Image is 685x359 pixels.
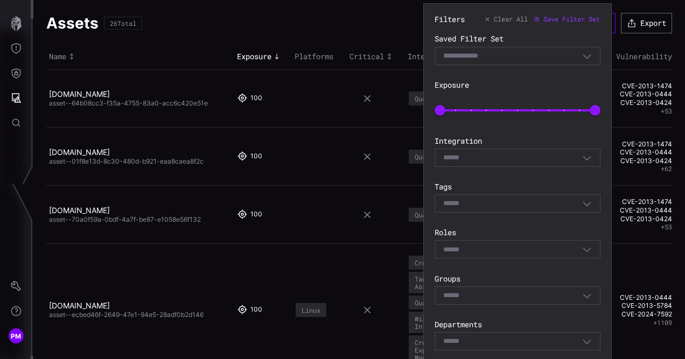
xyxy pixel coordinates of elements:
[435,228,600,237] label: Roles
[415,299,437,306] div: Qualys
[582,336,592,346] button: Toggle options menu
[49,157,204,165] span: asset--01f8e13d-8c30-480d-b921-eaa8caea8f2c
[250,305,259,315] div: 100
[435,136,600,146] label: Integration
[661,223,672,231] button: +53
[415,95,437,102] div: Qualys
[302,306,320,314] div: Linux
[582,51,592,61] button: Toggle options menu
[611,90,672,98] a: CVE-2013-0444
[415,153,437,160] div: Qualys
[46,13,99,33] h1: Assets
[611,98,672,107] a: CVE-2013-0424
[49,52,232,61] div: Toggle sort direction
[415,275,459,290] div: Tanium Asset Cloud
[543,15,600,24] span: Save Filter Set
[49,99,208,107] span: asset--64b08cc3-f35a-4755-83a0-acc6c420e51e
[611,148,672,157] a: CVE-2013-0444
[611,198,672,206] a: CVE-2013-1474
[534,15,600,24] button: Save Filter Set
[11,330,22,342] span: PM
[292,44,347,69] th: Platforms
[661,165,672,173] button: +62
[415,259,456,266] div: Crowdstrike
[611,310,672,319] a: CVE-2024-7592
[611,301,672,310] a: CVE-2013-5784
[611,293,672,302] a: CVE-2013-0444
[435,80,600,90] label: Exposure
[611,157,672,165] a: CVE-2013-0424
[611,140,672,149] a: CVE-2013-1474
[49,147,110,157] a: [DOMAIN_NAME]
[653,319,672,327] button: +1109
[435,182,600,192] label: Tags
[405,44,477,69] th: Integrations
[621,13,672,33] button: Export
[49,206,110,215] a: [DOMAIN_NAME]
[110,20,136,26] div: 26 Total
[611,206,672,215] a: CVE-2013-0444
[250,210,259,220] div: 100
[435,34,600,44] label: Saved Filter Set
[484,15,528,24] button: Clear All
[582,199,592,208] button: Toggle options menu
[415,315,459,330] div: Wiz AIG Integration
[582,153,592,163] button: Toggle options menu
[250,94,259,103] div: 100
[611,82,672,90] a: CVE-2013-1474
[237,52,290,61] div: Toggle sort direction
[49,301,110,310] a: [DOMAIN_NAME]
[582,244,592,254] button: Toggle options menu
[494,15,528,24] span: Clear All
[661,107,672,116] button: +53
[350,52,402,61] div: Toggle sort direction
[582,291,592,300] button: Toggle options menu
[1,323,32,348] button: PM
[250,152,259,161] div: 100
[611,215,672,223] a: CVE-2013-0424
[435,320,600,329] label: Departments
[49,215,201,223] span: asset--70a0f59a-0bdf-4a7f-be87-e1058e56f132
[435,274,600,284] label: Groups
[435,15,465,24] div: Filters
[49,89,110,98] a: [DOMAIN_NAME]
[49,311,204,319] span: asset--ecbed46f-2649-47e1-94e5-28adf0b2d146
[415,211,437,219] div: Qualys
[608,44,672,69] th: Vulnerability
